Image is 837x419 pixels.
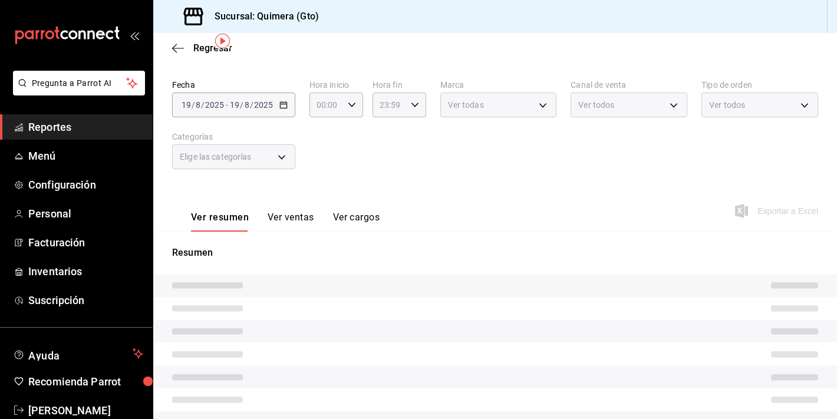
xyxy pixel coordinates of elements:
span: Ver todas [448,99,484,111]
span: - [226,100,228,110]
span: Regresar [193,42,232,54]
button: Ver cargos [333,212,380,232]
button: open_drawer_menu [130,31,139,40]
input: -- [229,100,240,110]
label: Tipo de orden [701,81,818,89]
span: [PERSON_NAME] [28,402,143,418]
label: Categorías [172,133,295,141]
span: / [192,100,195,110]
button: Ver resumen [191,212,249,232]
p: Resumen [172,246,818,260]
span: Suscripción [28,292,143,308]
span: Menú [28,148,143,164]
input: ---- [253,100,273,110]
span: Reportes [28,119,143,135]
span: Ver todos [709,99,745,111]
span: Inventarios [28,263,143,279]
a: Pregunta a Parrot AI [8,85,145,98]
span: Ayuda [28,347,128,361]
input: -- [181,100,192,110]
span: Elige las categorías [180,151,252,163]
button: Pregunta a Parrot AI [13,71,145,95]
span: Personal [28,206,143,222]
button: Ver ventas [268,212,314,232]
div: navigation tabs [191,212,380,232]
label: Marca [440,81,557,89]
label: Fecha [172,81,295,89]
input: ---- [205,100,225,110]
label: Canal de venta [571,81,687,89]
input: -- [195,100,201,110]
span: / [201,100,205,110]
button: Regresar [172,42,232,54]
span: Facturación [28,235,143,250]
span: Recomienda Parrot [28,374,143,390]
label: Hora fin [373,81,426,89]
span: Ver todos [578,99,614,111]
input: -- [244,100,250,110]
span: / [250,100,253,110]
label: Hora inicio [309,81,363,89]
h3: Sucursal: Quimera (Gto) [205,9,319,24]
img: Tooltip marker [215,34,230,48]
span: Configuración [28,177,143,193]
span: / [240,100,243,110]
span: Pregunta a Parrot AI [32,77,127,90]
